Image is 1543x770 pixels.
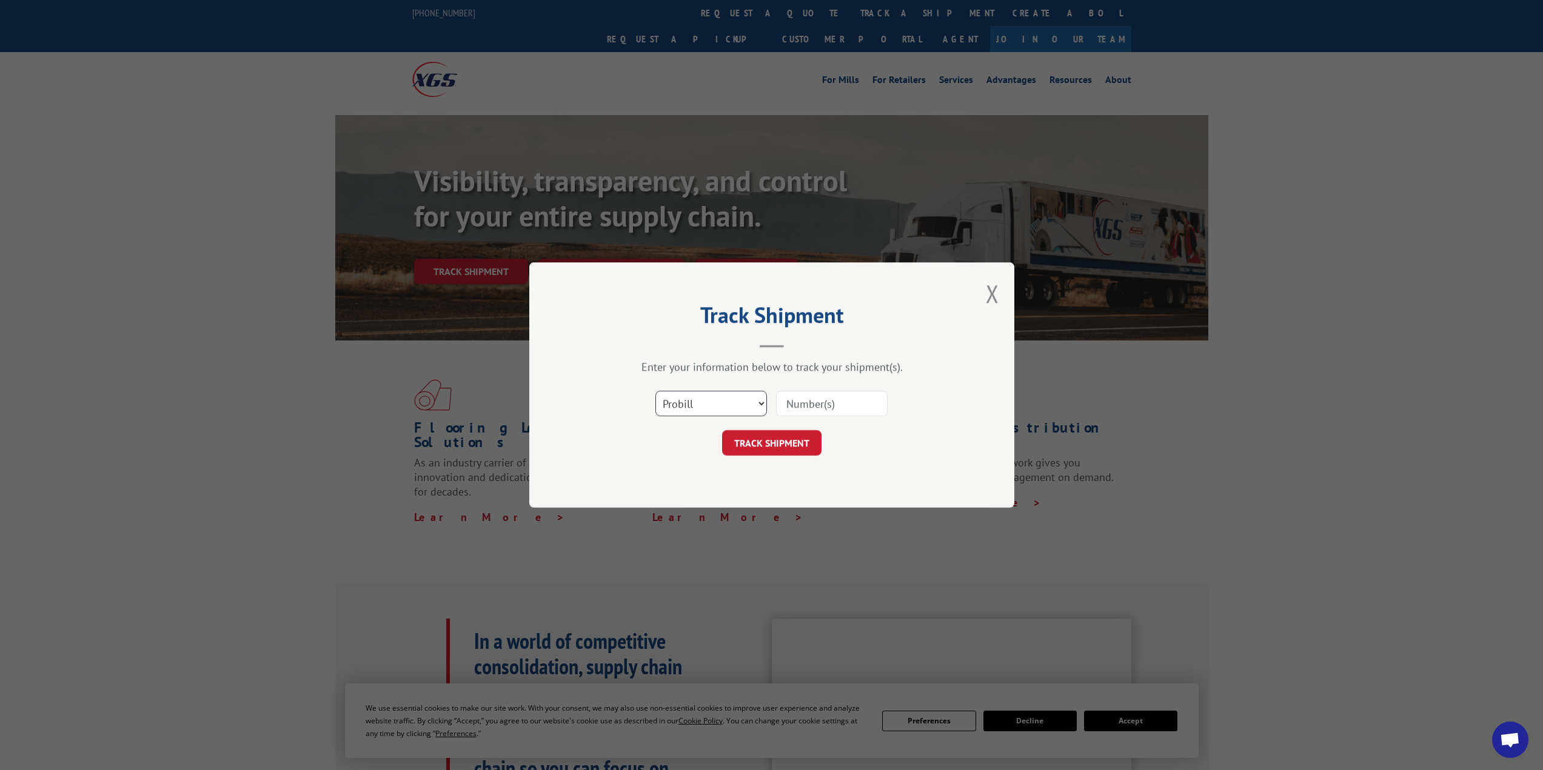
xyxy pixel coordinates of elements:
[1492,722,1528,758] div: Open chat
[590,360,954,374] div: Enter your information below to track your shipment(s).
[776,391,888,416] input: Number(s)
[722,430,822,456] button: TRACK SHIPMENT
[590,307,954,330] h2: Track Shipment
[986,277,999,310] button: Close modal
